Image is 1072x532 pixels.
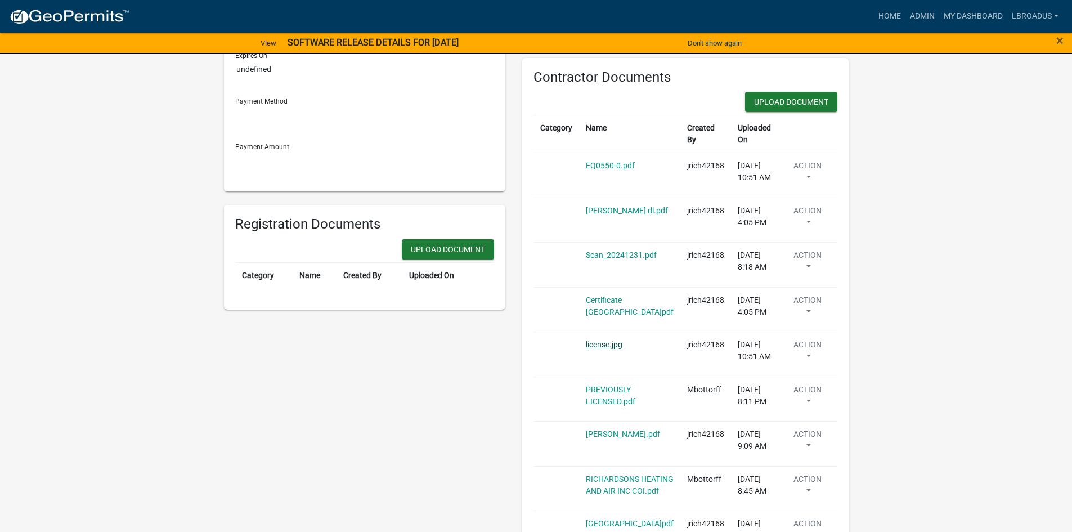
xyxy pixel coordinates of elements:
td: [DATE] 4:05 PM [731,198,778,243]
a: PREVIOUSLY LICENSED.pdf [586,385,635,406]
h6: Registration Documents [235,216,494,233]
button: Action [784,384,831,412]
a: [GEOGRAPHIC_DATA]pdf [586,519,674,528]
th: Name [293,263,337,289]
td: jrich42168 [680,198,731,243]
th: Category [235,263,293,289]
td: jrich42168 [680,243,731,288]
td: Mbottorff [680,377,731,422]
a: Admin [905,6,939,27]
a: [PERSON_NAME] dl.pdf [586,206,668,215]
wm-modal-confirm: New Document [745,92,837,115]
a: [PERSON_NAME].pdf [586,430,660,439]
th: Name [579,115,680,153]
a: lbroadus [1007,6,1063,27]
a: Certificate [GEOGRAPHIC_DATA]pdf [586,296,674,316]
a: license.jpg [586,340,622,349]
td: [DATE] 10:51 AM [731,332,778,377]
wm-modal-confirm: New Document [402,239,494,262]
td: jrich42168 [680,287,731,332]
td: [DATE] 4:05 PM [731,287,778,332]
td: [DATE] 8:45 AM [731,466,778,511]
button: Action [784,294,831,323]
th: Created By [680,115,731,153]
a: View [256,34,281,52]
td: jrich42168 [680,153,731,198]
button: Action [784,205,831,233]
button: Close [1056,34,1064,47]
td: [DATE] 10:51 AM [731,153,778,198]
a: EQ0550-0.pdf [586,161,635,170]
a: Scan_20241231.pdf [586,251,657,260]
a: My Dashboard [939,6,1007,27]
strong: SOFTWARE RELEASE DETAILS FOR [DATE] [288,37,459,48]
button: Upload Document [402,239,494,260]
button: Don't show again [683,34,746,52]
th: Created By [337,263,402,289]
a: RICHARDSONS HEATING AND AIR INC COI.pdf [586,475,674,495]
button: Action [784,160,831,188]
span: × [1056,33,1064,48]
td: [DATE] 8:11 PM [731,377,778,422]
td: jrich42168 [680,422,731,467]
button: Action [784,428,831,457]
button: Action [784,473,831,502]
td: [DATE] 8:18 AM [731,243,778,288]
th: Uploaded On [402,263,477,289]
td: Mbottorff [680,466,731,511]
button: Upload Document [745,92,837,112]
th: Uploaded On [731,115,778,153]
button: Action [784,249,831,278]
td: jrich42168 [680,332,731,377]
td: [DATE] 9:09 AM [731,422,778,467]
button: Action [784,339,831,367]
a: Home [874,6,905,27]
th: Category [533,115,579,153]
h6: Contractor Documents [533,69,837,86]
